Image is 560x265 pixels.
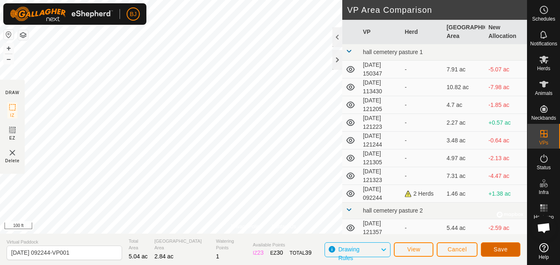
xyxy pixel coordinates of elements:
[443,114,485,132] td: 2.27 ac
[394,242,433,257] button: View
[485,219,527,237] td: -2.59 ac
[216,253,219,260] span: 1
[338,246,359,261] span: Drawing Rules
[10,7,113,21] img: Gallagher Logo
[401,20,443,44] th: Herd
[130,10,136,19] span: BJ
[407,246,420,253] span: View
[485,185,527,203] td: +1.38 ac
[494,246,508,253] span: Save
[10,112,15,118] span: IZ
[5,90,19,96] div: DRAW
[531,116,556,121] span: Neckbands
[539,140,548,145] span: VPs
[485,149,527,167] td: -2.13 ac
[405,154,440,163] div: -
[129,238,148,251] span: Total Area
[527,240,560,263] a: Help
[443,20,485,44] th: [GEOGRAPHIC_DATA] Area
[5,158,20,164] span: Delete
[7,239,122,246] span: Virtual Paddock
[154,253,173,260] span: 2.84 ac
[4,30,14,40] button: Reset Map
[485,167,527,185] td: -4.47 ac
[485,78,527,96] td: -7.98 ac
[532,17,555,21] span: Schedules
[360,20,402,44] th: VP
[535,91,553,96] span: Animals
[360,185,402,203] td: [DATE] 092244
[443,167,485,185] td: 7.31 ac
[216,238,246,251] span: Watering Points
[405,189,440,198] div: 2 Herds
[485,61,527,78] td: -5.07 ac
[539,255,549,260] span: Help
[443,132,485,149] td: 3.48 ac
[443,61,485,78] td: 7.91 ac
[447,246,467,253] span: Cancel
[360,219,402,237] td: [DATE] 121357
[481,242,520,257] button: Save
[443,185,485,203] td: 1.46 ac
[277,249,283,256] span: 30
[18,30,28,40] button: Map Layers
[405,101,440,109] div: -
[405,65,440,74] div: -
[405,83,440,92] div: -
[360,96,402,114] td: [DATE] 121205
[539,190,548,195] span: Infra
[360,114,402,132] td: [DATE] 121223
[443,219,485,237] td: 5.44 ac
[485,96,527,114] td: -1.85 ac
[536,165,551,170] span: Status
[272,223,296,230] a: Contact Us
[537,66,550,71] span: Herds
[257,249,264,256] span: 23
[405,172,440,180] div: -
[289,248,311,257] div: TOTAL
[405,118,440,127] div: -
[443,149,485,167] td: 4.97 ac
[405,224,440,232] div: -
[305,249,312,256] span: 39
[360,167,402,185] td: [DATE] 121323
[443,78,485,96] td: 10.82 ac
[405,136,440,145] div: -
[129,253,148,260] span: 5.04 ac
[4,54,14,64] button: –
[437,242,478,257] button: Cancel
[9,135,16,141] span: EZ
[347,5,527,15] h2: VP Area Comparison
[532,215,556,240] div: Open chat
[360,78,402,96] td: [DATE] 113430
[485,20,527,44] th: New Allocation
[485,132,527,149] td: -0.64 ac
[253,248,264,257] div: IZ
[154,238,209,251] span: [GEOGRAPHIC_DATA] Area
[7,148,17,158] img: VP
[485,114,527,132] td: +0.57 ac
[530,41,557,46] span: Notifications
[253,241,311,248] span: Available Points
[4,43,14,53] button: +
[360,149,402,167] td: [DATE] 121305
[363,207,423,214] span: hall cemetery pasture 2
[231,223,262,230] a: Privacy Policy
[270,248,283,257] div: EZ
[443,96,485,114] td: 4.7 ac
[360,132,402,149] td: [DATE] 121244
[534,215,554,220] span: Heatmap
[363,49,423,55] span: hall cemetery pasture 1
[360,61,402,78] td: [DATE] 150347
